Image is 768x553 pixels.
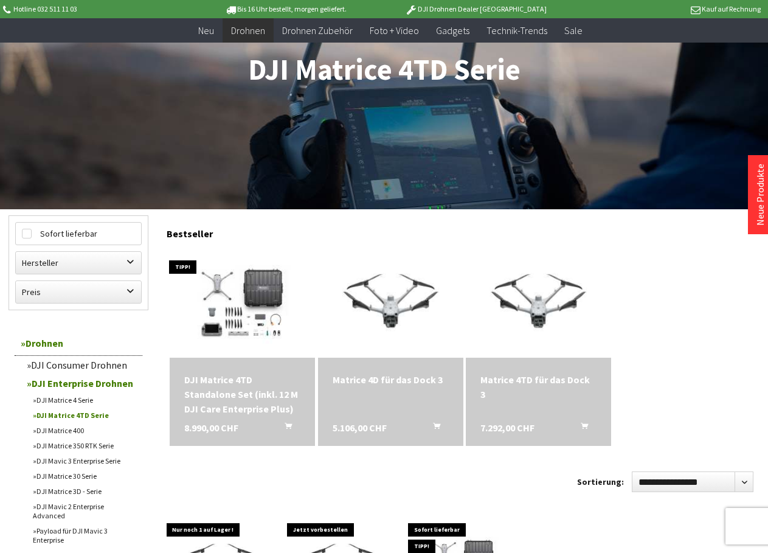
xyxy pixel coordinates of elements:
p: DJI Drohnen Dealer [GEOGRAPHIC_DATA] [381,2,570,16]
label: Preis [16,281,141,303]
a: DJI Matrice 30 Serie [27,468,142,484]
span: Technik-Trends [486,24,547,37]
div: Matrice 4D für das Dock 3 [333,372,449,387]
span: 7.292,00 CHF [480,420,534,435]
img: Matrice 4TD für das Dock 3 [466,249,611,358]
label: Hersteller [16,252,141,274]
a: DJI Matrice 4TD Standalone Set (inkl. 12 M DJI Care Enterprise Plus) 8.990,00 CHF In den Warenkorb [184,372,300,416]
button: In den Warenkorb [270,420,299,436]
a: Matrice 4D für das Dock 3 5.106,00 CHF In den Warenkorb [333,372,449,387]
a: DJI Matrice 4TD Serie [27,408,142,423]
div: Bestseller [167,215,759,246]
a: DJI Mavic 2 Enterprise Advanced [27,499,142,523]
label: Sortierung: [577,472,624,492]
p: Hotline 032 511 11 03 [1,2,191,16]
a: Neue Produkte [754,164,766,226]
a: DJI Matrice 350 RTK Serie [27,438,142,453]
img: Matrice 4D für das Dock 3 [318,249,463,358]
a: DJI Enterprise Drohnen [21,374,142,392]
a: DJI Matrice 4 Serie [27,392,142,408]
a: Drohnen Zubehör [274,18,361,43]
div: Matrice 4TD für das Dock 3 [480,372,597,402]
a: Payload für DJI Mavic 3 Enterprise [27,523,142,548]
a: Neu [190,18,223,43]
div: DJI Matrice 4TD Standalone Set (inkl. 12 M DJI Care Enterprise Plus) [184,372,300,416]
a: DJI Matrice 3D - Serie [27,484,142,499]
a: Drohnen [223,18,274,43]
span: 8.990,00 CHF [184,420,238,435]
label: Sofort lieferbar [16,223,141,245]
span: Gadgets [436,24,469,37]
img: DJI Matrice 4TD Standalone Set (inkl. 12 M DJI Care Enterprise Plus) [170,251,315,355]
span: 5.106,00 CHF [333,420,387,435]
a: DJI Consumer Drohnen [21,356,142,374]
button: In den Warenkorb [418,420,448,436]
a: Foto + Video [361,18,427,43]
button: In den Warenkorb [566,420,595,436]
a: DJI Mavic 3 Enterprise Serie [27,453,142,468]
a: Technik-Trends [478,18,556,43]
span: Drohnen [231,24,265,37]
span: Neu [198,24,214,37]
p: Kauf auf Rechnung [571,2,761,16]
a: DJI Matrice 400 [27,423,142,438]
h1: DJI Matrice 4TD Serie [9,55,759,85]
a: Gadgets [427,18,478,43]
a: Matrice 4TD für das Dock 3 7.292,00 CHF In den Warenkorb [480,372,597,402]
a: Drohnen [15,331,142,356]
a: Sale [556,18,591,43]
p: Bis 16 Uhr bestellt, morgen geliefert. [191,2,381,16]
span: Drohnen Zubehör [282,24,353,37]
span: Foto + Video [370,24,419,37]
span: Sale [564,24,583,37]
